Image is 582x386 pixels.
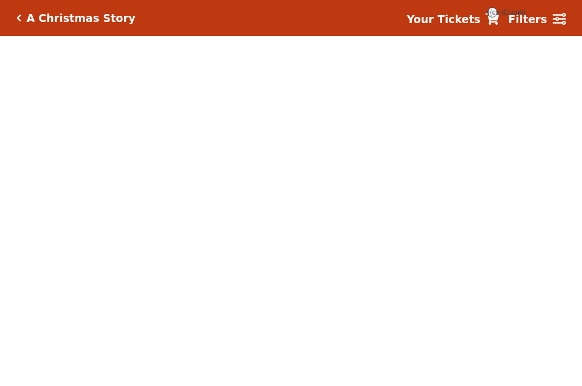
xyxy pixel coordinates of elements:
strong: Filters [508,13,547,25]
h5: A Christmas Story [27,12,135,25]
a: Click here to go back to filters [16,14,21,22]
a: Filters [508,11,566,28]
strong: Your Tickets [407,13,480,25]
a: Your Tickets {{cartCount}} [407,11,499,28]
span: {{cartCount}} [487,7,497,17]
